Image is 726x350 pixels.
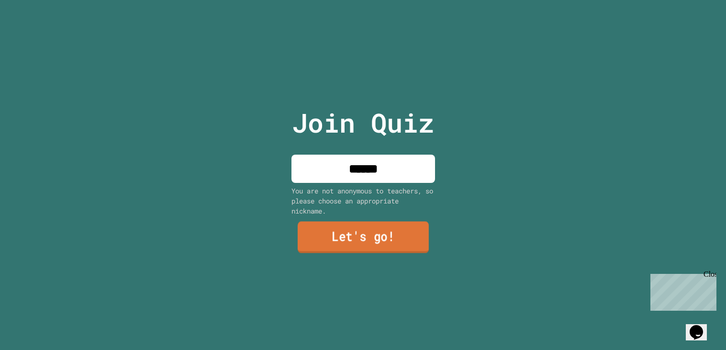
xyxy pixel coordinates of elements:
[292,103,434,143] p: Join Quiz
[297,222,428,253] a: Let's go!
[291,186,435,216] div: You are not anonymous to teachers, so please choose an appropriate nickname.
[686,312,716,340] iframe: chat widget
[647,270,716,311] iframe: chat widget
[4,4,66,61] div: Chat with us now!Close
